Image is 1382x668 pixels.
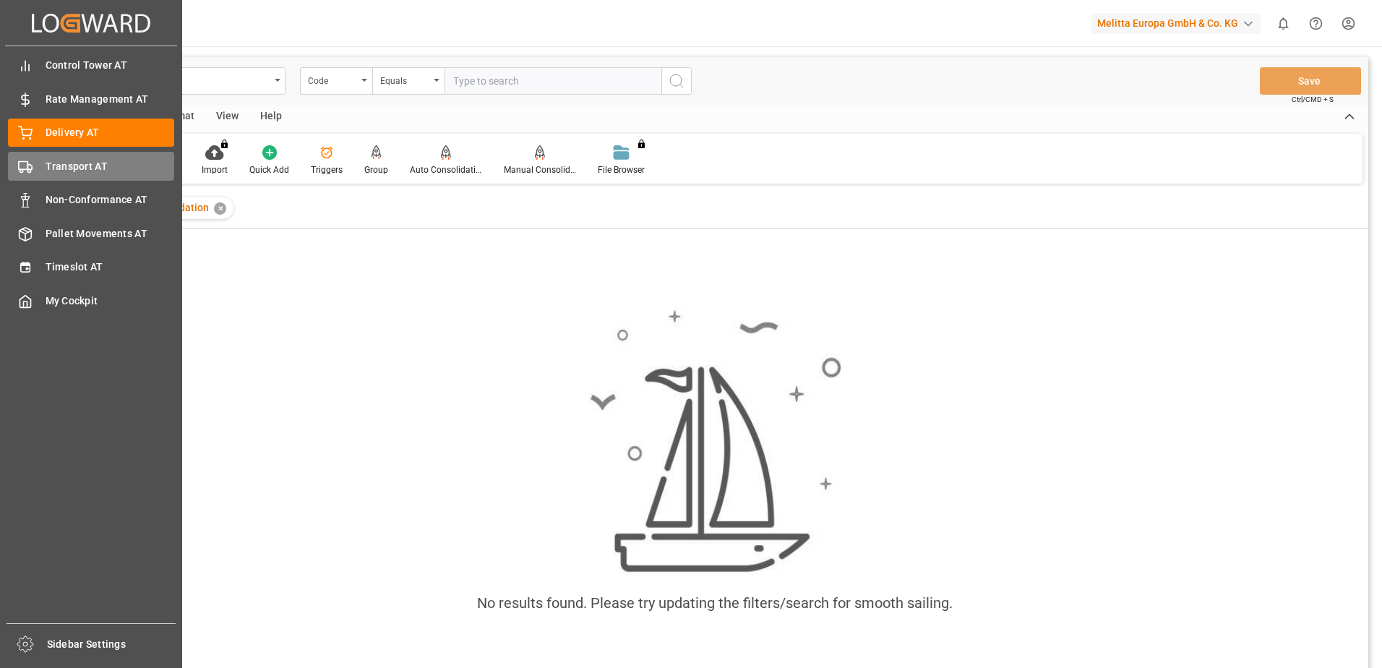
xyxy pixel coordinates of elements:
a: Pallet Movements AT [8,219,174,247]
span: Delivery AT [46,125,175,140]
span: Control Tower AT [46,58,175,73]
a: Timeslot AT [8,253,174,281]
span: My Cockpit [46,294,175,309]
span: Transport AT [46,159,175,174]
input: Type to search [445,67,661,95]
button: open menu [372,67,445,95]
span: Ctrl/CMD + S [1292,94,1334,105]
div: No results found. Please try updating the filters/search for smooth sailing. [477,592,953,614]
a: Non-Conformance AT [8,186,174,214]
span: Rate Management AT [46,92,175,107]
a: Rate Management AT [8,85,174,113]
button: Save [1260,67,1361,95]
div: ✕ [214,202,226,215]
button: open menu [300,67,372,95]
div: Code [308,71,357,87]
div: Help [249,105,293,129]
a: My Cockpit [8,286,174,314]
button: search button [661,67,692,95]
div: Group [364,163,388,176]
a: Transport AT [8,152,174,180]
button: Melitta Europa GmbH & Co. KG [1091,9,1267,37]
span: Timeslot AT [46,260,175,275]
button: show 0 new notifications [1267,7,1300,40]
div: Manual Consolidation [504,163,576,176]
div: Equals [380,71,429,87]
div: View [205,105,249,129]
span: Sidebar Settings [47,637,176,652]
div: Quick Add [249,163,289,176]
button: Help Center [1300,7,1332,40]
a: Control Tower AT [8,51,174,80]
div: Auto Consolidation [410,163,482,176]
span: Pallet Movements AT [46,226,175,241]
a: Delivery AT [8,119,174,147]
img: smooth_sailing.jpeg [588,308,841,575]
div: Triggers [311,163,343,176]
span: Non-Conformance AT [46,192,175,207]
div: Melitta Europa GmbH & Co. KG [1091,13,1261,34]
